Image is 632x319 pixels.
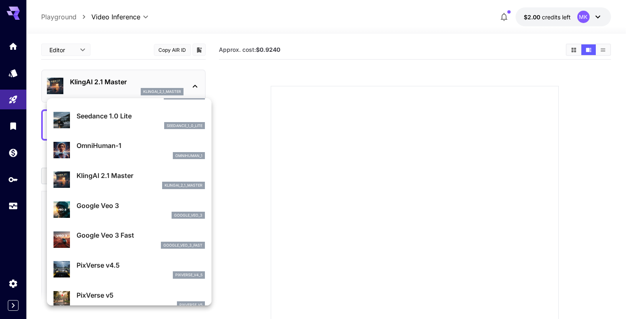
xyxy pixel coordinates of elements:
[53,197,205,222] div: Google Veo 3google_veo_3
[174,213,202,218] p: google_veo_3
[163,243,202,248] p: google_veo_3_fast
[179,302,202,308] p: pixverse_v5
[77,290,205,300] p: PixVerse v5
[53,287,205,312] div: PixVerse v5pixverse_v5
[175,153,202,159] p: omnihuman_1
[77,111,205,121] p: Seedance 1.0 Lite
[53,108,205,133] div: Seedance 1.0 Liteseedance_1_0_lite
[53,227,205,252] div: Google Veo 3 Fastgoogle_veo_3_fast
[53,167,205,192] div: KlingAI 2.1 Masterklingai_2_1_master
[165,183,202,188] p: klingai_2_1_master
[77,141,205,150] p: OmniHuman‑1
[77,201,205,210] p: Google Veo 3
[77,171,205,180] p: KlingAI 2.1 Master
[77,260,205,270] p: PixVerse v4.5
[53,257,205,282] div: PixVerse v4.5pixverse_v4_5
[53,137,205,162] div: OmniHuman‑1omnihuman_1
[175,272,202,278] p: pixverse_v4_5
[167,123,202,129] p: seedance_1_0_lite
[77,230,205,240] p: Google Veo 3 Fast
[591,280,632,319] iframe: Chat Widget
